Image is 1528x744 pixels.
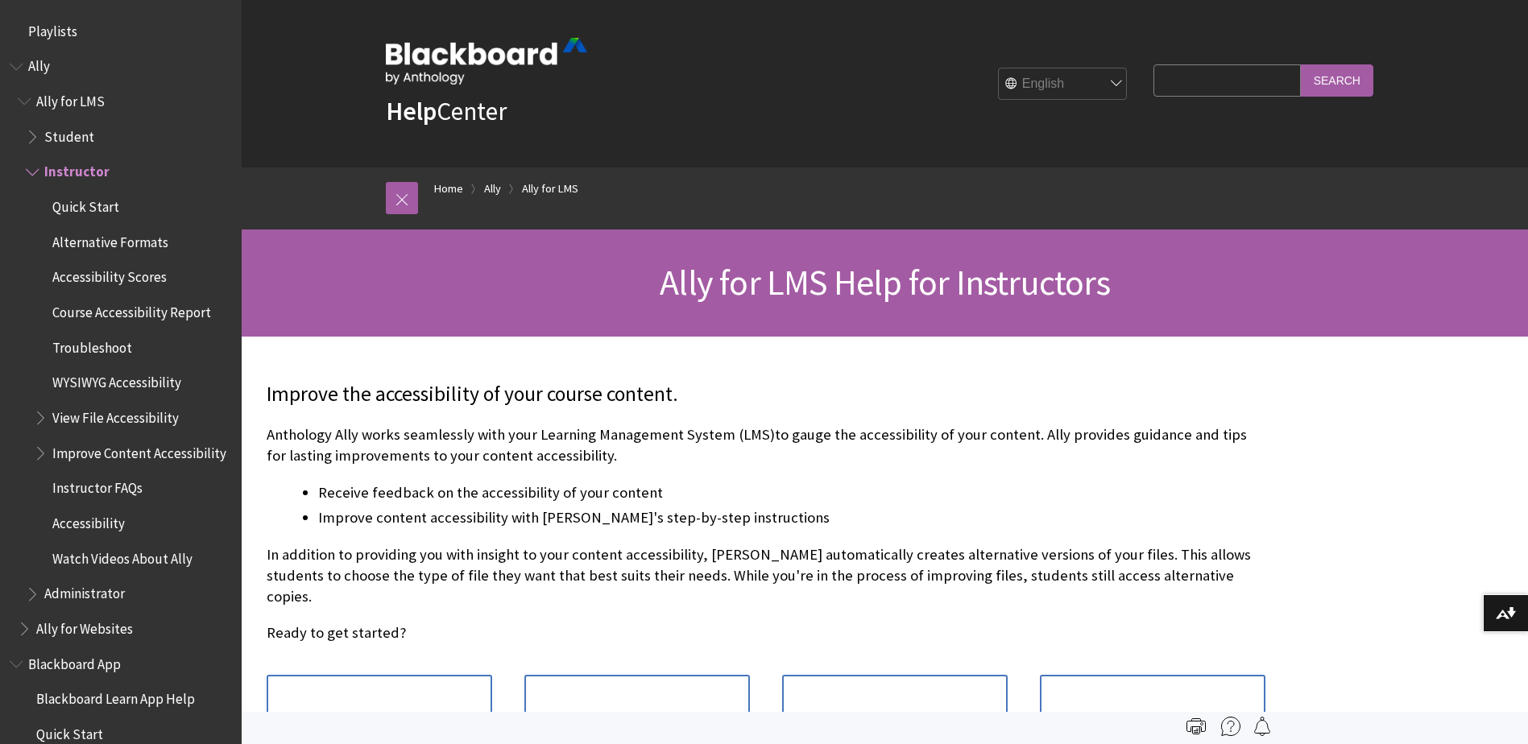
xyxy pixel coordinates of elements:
span: Playlists [28,18,77,39]
span: View File Accessibility [52,404,179,426]
a: HelpCenter [386,95,507,127]
nav: Book outline for Anthology Ally Help [10,53,232,643]
p: In addition to providing you with insight to your content accessibility, [PERSON_NAME] automatica... [267,544,1265,608]
span: Alternative Formats [52,229,168,250]
span: Improve Content Accessibility [52,440,226,461]
p: Ready to get started? [267,622,1265,643]
img: Print [1186,717,1206,736]
span: Accessibility [52,510,125,531]
a: Ally [484,179,501,199]
img: More help [1221,717,1240,736]
span: Ally for LMS Help for Instructors [660,260,1110,304]
span: Course Accessibility Report [52,299,211,320]
p: Improve the accessibility of your course content. [267,380,1265,409]
a: Home [434,179,463,199]
span: Ally [28,53,50,75]
img: Follow this page [1253,717,1272,736]
p: Anthology Ally works seamlessly with your Learning Management System (LMS)to gauge the accessibil... [267,424,1265,466]
li: Receive feedback on the accessibility of your content [318,482,1265,504]
span: Ally for Websites [36,615,133,637]
span: Quick Start [36,721,103,742]
input: Search [1301,64,1373,96]
span: Administrator [44,581,125,602]
select: Site Language Selector [999,68,1128,101]
span: Blackboard App [28,651,121,672]
span: Student [44,123,94,145]
img: Blackboard by Anthology [386,38,587,85]
nav: Book outline for Playlists [10,18,232,45]
strong: Help [386,95,437,127]
span: Troubleshoot [52,334,132,356]
span: Accessibility Scores [52,264,167,286]
span: WYSIWYG Accessibility [52,370,181,391]
span: Instructor FAQs [52,475,143,497]
span: Ally for LMS [36,88,105,110]
li: Improve content accessibility with [PERSON_NAME]'s step-by-step instructions [318,506,1265,529]
a: Ally for LMS [522,179,578,199]
span: Quick Start [52,193,119,215]
span: Instructor [44,159,110,180]
span: Watch Videos About Ally [52,545,193,567]
span: Blackboard Learn App Help [36,685,195,707]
